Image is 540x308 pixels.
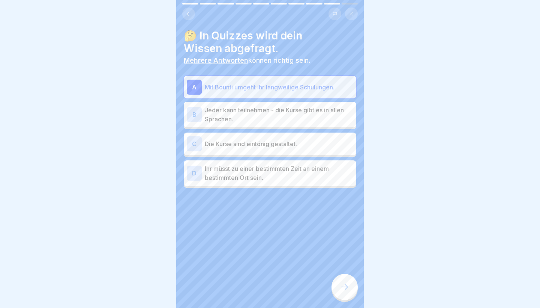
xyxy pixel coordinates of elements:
[205,83,353,92] p: Mit Bounti umgeht ihr langweilige Schulungen.
[187,107,202,122] div: B
[205,139,353,148] p: Die Kurse sind eintönig gestaltet.
[205,164,353,182] p: Ihr müsst zu einer bestimmten Zeit an einem bestimmten Ort sein.
[187,136,202,151] div: C
[187,80,202,95] div: A
[184,29,356,55] h4: 🤔 In Quizzes wird dein Wissen abgefragt.
[184,56,248,64] b: Mehrere Antworten
[184,56,356,65] p: können richtig sein.
[205,106,353,124] p: Jeder kann teilnehmen - die Kurse gibt es in allen Sprachen.
[187,166,202,181] div: D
